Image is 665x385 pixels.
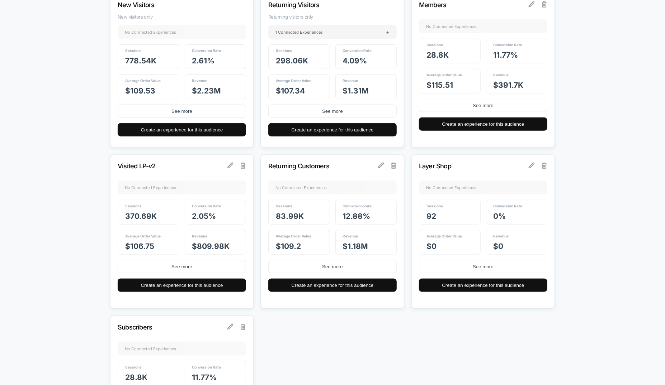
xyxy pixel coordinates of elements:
span: 12.88 % [343,212,371,221]
span: 2.05 % [192,212,216,221]
span: 298.06k [276,56,308,65]
span: New visitors only [118,14,246,20]
img: delete [241,163,246,168]
span: Sessions [276,204,292,208]
span: Conversion Rate [343,204,372,208]
span: Average Order Value [426,234,462,238]
span: $ 0 [494,242,504,251]
button: Create an experience for this audience [268,279,397,292]
span: 11.77 % [192,373,217,382]
span: Conversion Rate [494,43,523,47]
span: Average Order Value [276,78,311,83]
span: $ 115.51 [426,81,453,90]
span: $ 391.7k [494,81,524,90]
span: Conversion Rate [192,365,221,369]
span: Revenue [494,234,509,238]
span: $ 2.23M [192,86,221,95]
span: 28.8k [426,50,449,59]
span: Conversion Rate [192,48,221,53]
span: Average Order Value [125,78,161,83]
span: 778.54k [125,56,156,65]
span: Revenue [494,73,509,77]
span: Sessions [426,204,443,208]
img: delete [241,324,246,329]
span: $ 109.53 [125,86,155,95]
span: Conversion Rate [343,48,372,53]
p: Visited LP-v2 [118,162,227,170]
span: $ 0 [426,242,437,251]
span: 83.99k [276,212,304,221]
p: Returning Visitors [268,1,377,9]
button: Create an experience for this audience [268,123,397,136]
span: Conversion Rate [192,204,221,208]
span: Revenue [343,234,358,238]
button: See more [118,260,246,273]
span: Revenue [192,78,208,83]
span: Revenue [192,234,208,238]
span: 4.09 % [343,56,367,65]
p: Returning Customers [268,162,377,170]
p: New Visitors [118,1,227,9]
button: Create an experience for this audience [419,279,547,292]
button: See more [268,260,397,273]
img: edit [227,163,233,168]
img: edit [529,163,534,168]
p: Layer Shop [419,162,528,170]
img: edit [227,324,233,329]
span: $ 106.75 [125,242,154,251]
span: Average Order Value [426,73,462,77]
span: Average Order Value [125,234,161,238]
span: $ 1.31M [343,86,369,95]
img: edit [529,1,534,7]
button: Create an experience for this audience [419,117,547,131]
span: Sessions [125,365,142,369]
span: + [386,29,390,35]
span: 11.77 % [494,50,518,59]
span: Conversion Rate [494,204,523,208]
span: 92 [426,212,436,221]
span: 370.69k [125,212,157,221]
span: 28.8k [125,373,147,382]
img: delete [542,1,547,7]
span: Sessions [426,43,443,47]
button: Create an experience for this audience [118,279,246,292]
span: Sessions [276,48,292,53]
span: Sessions [125,48,142,53]
button: See more [268,105,397,118]
span: Sessions [125,204,142,208]
img: delete [542,163,547,168]
span: 1 Connected Experiences [275,30,323,35]
button: See more [118,105,246,118]
img: delete [391,163,396,168]
span: $ 107.34 [276,86,305,95]
span: Revenue [343,78,358,83]
p: Members [419,1,528,9]
button: Create an experience for this audience [118,123,246,136]
button: See more [419,260,547,273]
span: $ 1.18M [343,242,368,251]
p: Subscribers [118,323,227,331]
span: $ 809.98k [192,242,230,251]
span: 2.61 % [192,56,215,65]
span: Returning visitors only [268,14,397,20]
button: See more [419,99,547,112]
img: edit [378,163,384,168]
span: $ 109.2 [276,242,301,251]
span: Average Order Value [276,234,311,238]
span: 0 % [494,212,506,221]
